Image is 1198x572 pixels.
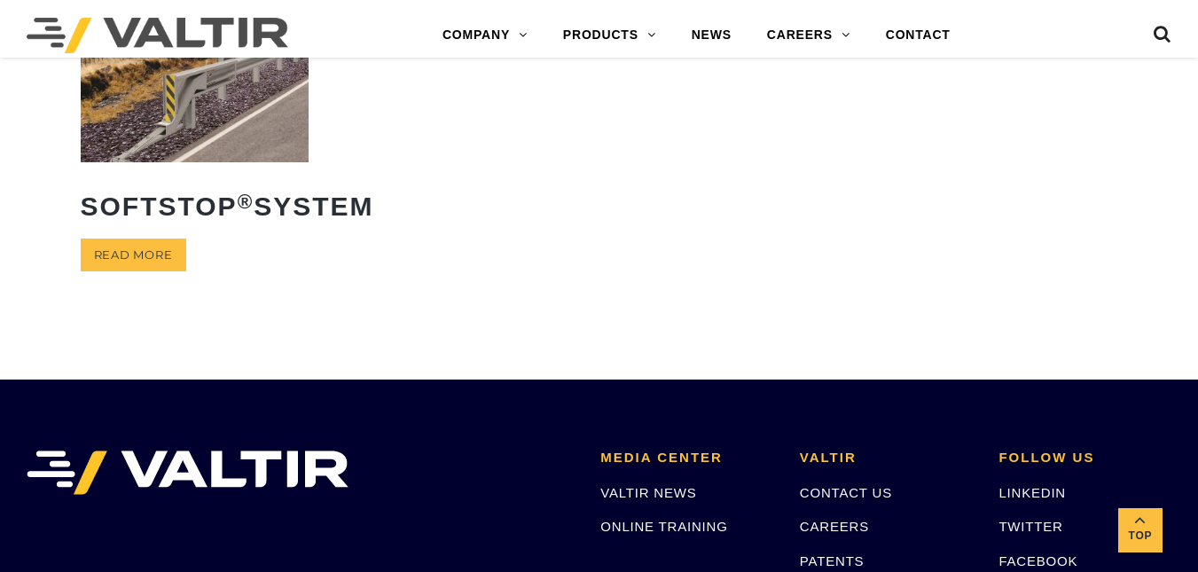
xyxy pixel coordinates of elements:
a: LINKEDIN [998,485,1066,500]
h2: SoftStop System [81,178,309,234]
a: TWITTER [998,519,1062,534]
a: FACEBOOK [998,553,1077,568]
a: PRODUCTS [545,18,674,53]
a: Top [1118,508,1163,552]
h2: FOLLOW US [998,451,1171,466]
img: Valtir [27,18,288,53]
a: CAREERS [749,18,868,53]
a: PATENTS [800,553,865,568]
a: NEWS [674,18,749,53]
h2: VALTIR [800,451,973,466]
h2: MEDIA CENTER [600,451,773,466]
span: Top [1118,526,1163,546]
a: CAREERS [800,519,869,534]
a: CONTACT [868,18,968,53]
a: Read more about “SoftStop® System” [81,239,186,271]
a: SoftStop®System [81,19,309,233]
a: COMPANY [425,18,545,53]
a: ONLINE TRAINING [600,519,727,534]
img: VALTIR [27,451,348,495]
img: SoftStop System End Terminal [81,19,309,161]
a: CONTACT US [800,485,892,500]
a: VALTIR NEWS [600,485,696,500]
sup: ® [238,191,254,213]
